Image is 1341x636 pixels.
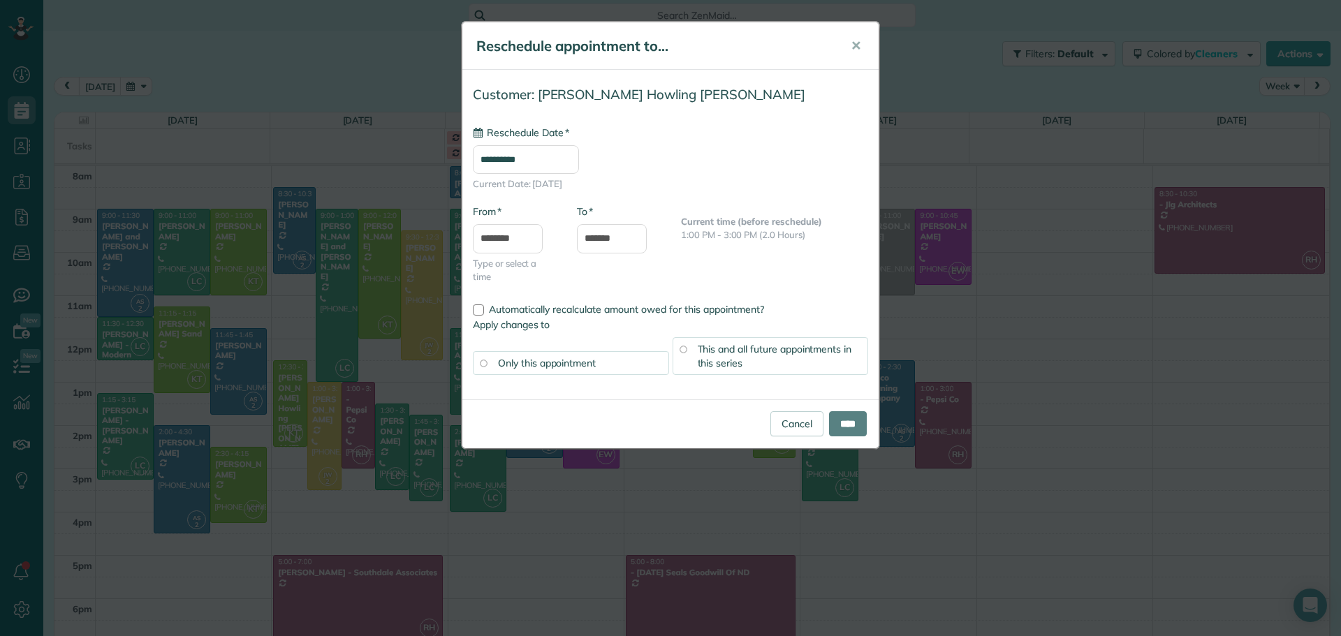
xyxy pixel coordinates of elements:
[770,411,823,436] a: Cancel
[476,36,831,56] h5: Reschedule appointment to...
[681,216,822,227] b: Current time (before reschedule)
[480,360,487,367] input: Only this appointment
[473,177,868,191] span: Current Date: [DATE]
[473,205,501,219] label: From
[473,87,868,102] h4: Customer: [PERSON_NAME] Howling [PERSON_NAME]
[473,318,868,332] label: Apply changes to
[498,357,596,369] span: Only this appointment
[489,303,764,316] span: Automatically recalculate amount owed for this appointment?
[473,126,569,140] label: Reschedule Date
[473,257,556,283] span: Type or select a time
[851,38,861,54] span: ✕
[698,343,852,369] span: This and all future appointments in this series
[680,346,687,353] input: This and all future appointments in this series
[681,228,868,242] p: 1:00 PM - 3:00 PM (2.0 Hours)
[577,205,593,219] label: To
